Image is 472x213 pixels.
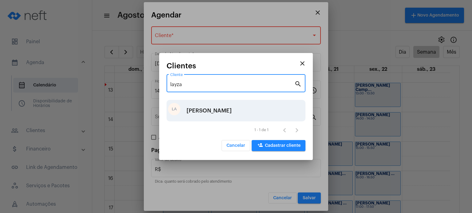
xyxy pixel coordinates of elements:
[168,103,180,115] div: LA
[252,140,305,151] button: Cadastrar cliente
[257,142,264,150] mat-icon: person_add
[167,62,196,70] span: Clientes
[170,82,294,87] input: Pesquisar cliente
[222,140,250,151] button: Cancelar
[299,60,306,67] mat-icon: close
[187,101,232,120] div: [PERSON_NAME]
[278,124,291,136] button: Página anterior
[291,124,303,136] button: Próxima página
[226,143,245,148] span: Cancelar
[257,143,301,148] span: Cadastrar cliente
[254,128,269,132] div: 1 - 1 de 1
[294,80,302,87] mat-icon: search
